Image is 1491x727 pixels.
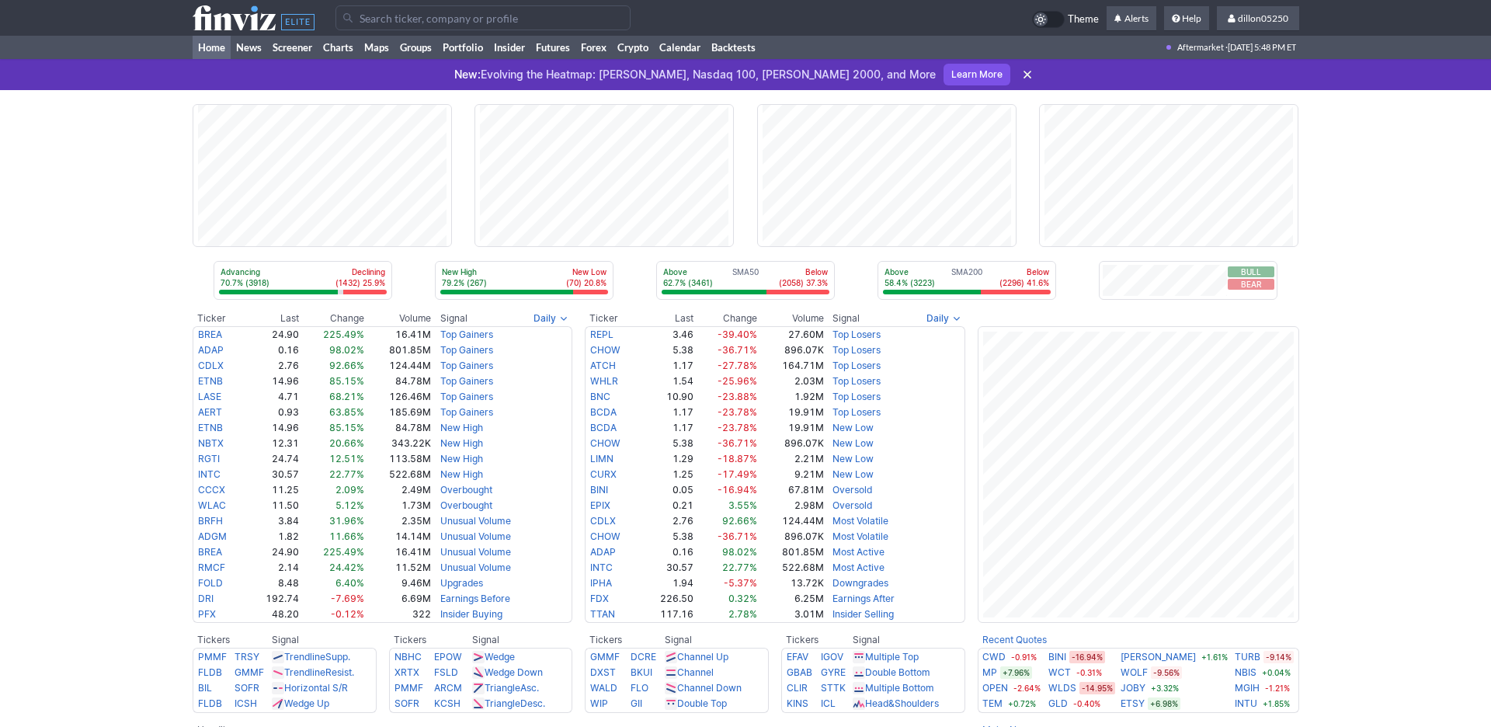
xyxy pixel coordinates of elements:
span: Asc. [520,682,539,694]
a: FSLD [434,666,458,678]
th: Last [246,311,300,326]
a: KINS [787,697,808,709]
td: 12.31 [246,436,300,451]
a: FDX [590,593,609,604]
a: CDLX [198,360,224,371]
a: Most Volatile [832,530,888,542]
a: BREA [198,329,222,340]
a: Multiple Bottom [865,682,934,694]
a: PMMF [198,651,227,663]
a: NBIS [1235,665,1256,680]
a: TriangleAsc. [485,682,539,694]
p: (2296) 41.6% [999,277,1049,288]
span: -27.78% [718,360,757,371]
td: 522.68M [758,560,825,576]
td: 896.07K [758,343,825,358]
a: Wedge Down [485,666,543,678]
a: LASE [198,391,221,402]
a: BINI [590,484,608,496]
td: 1.73M [365,498,432,513]
a: ETSY [1121,696,1145,711]
td: 84.78M [365,374,432,389]
span: -25.96% [718,375,757,387]
td: 30.57 [641,560,694,576]
a: Channel Down [677,682,742,694]
a: BREA [198,546,222,558]
a: Wedge Up [284,697,329,709]
a: Top Losers [832,406,881,418]
a: Top Gainers [440,391,493,402]
a: Unusual Volume [440,530,511,542]
td: 124.44M [365,358,432,374]
td: 2.49M [365,482,432,498]
a: GLD [1048,696,1068,711]
td: 2.76 [641,513,694,529]
a: Downgrades [832,577,888,589]
a: Overbought [440,499,492,511]
a: NBTX [198,437,224,449]
td: 14.14M [365,529,432,544]
span: 31.96% [329,515,364,527]
th: Volume [365,311,432,326]
th: Ticker [193,311,246,326]
td: 2.98M [758,498,825,513]
td: 1.25 [641,467,694,482]
a: WLAC [198,499,226,511]
span: 22.77% [329,468,364,480]
td: 164.71M [758,358,825,374]
span: -16.94% [718,484,757,496]
span: 20.66% [329,437,364,449]
p: New High [442,266,487,277]
td: 19.91M [758,420,825,436]
td: 1.82 [246,529,300,544]
a: ICSH [235,697,257,709]
a: GYRE [821,666,846,678]
a: Charts [318,36,359,59]
a: RGTI [198,453,220,464]
a: CHOW [590,530,620,542]
a: Top Losers [832,344,881,356]
td: 4.71 [246,389,300,405]
a: INTC [198,468,221,480]
span: Signal [832,312,860,325]
a: [PERSON_NAME] [1121,649,1196,665]
input: Search [335,5,631,30]
a: DRI [198,593,214,604]
b: Recent Quotes [982,634,1047,645]
a: JOBY [1121,680,1145,696]
span: dillon05250 [1238,12,1288,24]
span: 85.15% [329,422,364,433]
a: Top Losers [832,391,881,402]
td: 522.68M [365,467,432,482]
span: 225.49% [323,329,364,340]
a: Top Gainers [440,329,493,340]
a: TTAN [590,608,615,620]
a: BINI [1048,649,1066,665]
p: 70.7% (3918) [221,277,269,288]
p: (70) 20.8% [566,277,606,288]
a: New Low [832,468,874,480]
td: 5.38 [641,343,694,358]
a: Overbought [440,484,492,496]
a: Most Active [832,562,885,573]
td: 24.90 [246,544,300,560]
a: BRFH [198,515,223,527]
span: 11.66% [329,530,364,542]
a: BIL [198,682,212,694]
a: New High [440,453,483,464]
a: BNC [590,391,610,402]
a: ICL [821,697,836,709]
a: ADGM [198,530,227,542]
span: -36.71% [718,344,757,356]
a: WOLF [1121,665,1148,680]
p: (2058) 37.3% [779,277,828,288]
p: New Low [566,266,606,277]
a: Horizontal S/R [284,682,348,694]
a: CLIR [787,682,808,694]
a: Portfolio [437,36,488,59]
div: SMA50 [662,266,829,290]
a: TURB [1235,649,1260,665]
td: 2.03M [758,374,825,389]
a: FLDB [198,666,222,678]
a: Unusual Volume [440,546,511,558]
